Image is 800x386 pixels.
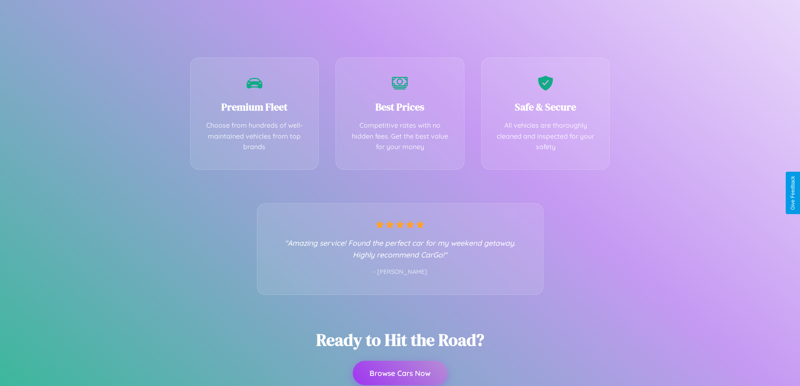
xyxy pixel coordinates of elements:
p: Choose from hundreds of well-maintained vehicles from top brands [203,120,306,152]
h3: Safe & Secure [494,100,597,114]
button: Browse Cars Now [353,361,447,385]
h3: Premium Fleet [203,100,306,114]
p: - [PERSON_NAME] [274,267,526,278]
p: Competitive rates with no hidden fees. Get the best value for your money [349,120,451,152]
p: All vehicles are thoroughly cleaned and inspected for your safety [494,120,597,152]
h3: Best Prices [349,100,451,114]
p: "Amazing service! Found the perfect car for my weekend getaway. Highly recommend CarGo!" [274,237,526,260]
div: Give Feedback [790,176,796,210]
h2: Ready to Hit the Road? [316,328,484,351]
